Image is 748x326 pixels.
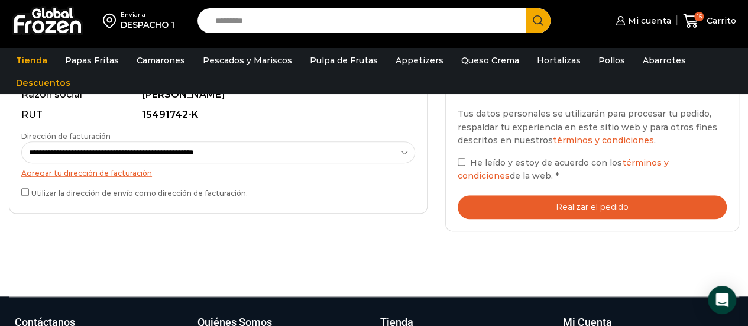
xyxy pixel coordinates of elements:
[59,49,125,72] a: Papas Fritas
[458,157,669,181] a: términos y condiciones
[637,49,692,72] a: Abarrotes
[21,131,415,163] label: Dirección de facturación
[21,169,152,177] a: Agregar tu dirección de facturación
[458,195,727,220] button: Realizar el pedido
[21,108,140,122] div: RUT
[21,188,29,196] input: Utilizar la dirección de envío como dirección de facturación.
[10,49,53,72] a: Tienda
[458,157,669,181] span: He leído y estoy de acuerdo con los de la web.
[553,135,654,146] a: términos y condiciones
[142,88,410,102] div: [PERSON_NAME]
[10,72,76,94] a: Descuentos
[121,19,174,31] div: DESPACHO 1
[131,49,191,72] a: Camarones
[555,170,559,181] abbr: requerido
[21,186,415,198] label: Utilizar la dirección de envío como dirección de facturación.
[103,11,121,31] img: address-field-icon.svg
[142,108,410,122] div: 15491742-K
[458,158,465,166] input: He leído y estoy de acuerdo con lostérminos y condicionesde la web. *
[694,12,704,21] span: 15
[304,49,384,72] a: Pulpa de Frutas
[455,49,525,72] a: Queso Crema
[526,8,551,33] button: Search button
[708,286,736,314] div: Open Intercom Messenger
[197,49,298,72] a: Pescados y Mariscos
[704,15,736,27] span: Carrito
[592,49,631,72] a: Pollos
[625,15,671,27] span: Mi cuenta
[21,88,140,102] div: Razón social
[458,107,727,147] p: Tus datos personales se utilizarán para procesar tu pedido, respaldar tu experiencia en este siti...
[21,141,415,163] select: Dirección de facturación
[683,7,736,35] a: 15 Carrito
[390,49,449,72] a: Appetizers
[121,11,174,19] div: Enviar a
[613,9,671,33] a: Mi cuenta
[531,49,587,72] a: Hortalizas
